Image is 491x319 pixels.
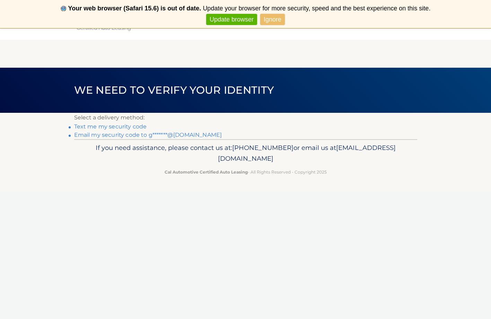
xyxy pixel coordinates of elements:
a: Update browser [206,14,257,25]
span: [PHONE_NUMBER] [232,144,293,152]
a: Email my security code to g*******@[DOMAIN_NAME] [74,132,222,138]
a: Ignore [260,14,285,25]
p: Select a delivery method: [74,113,417,123]
strong: Cal Automotive Certified Auto Leasing [165,169,248,175]
p: - All Rights Reserved - Copyright 2025 [79,168,413,176]
a: Text me my security code [74,123,147,130]
span: We need to verify your identity [74,84,274,96]
b: Your web browser (Safari 15.6) is out of date. [68,5,201,12]
span: Update your browser for more security, speed and the best experience on this site. [203,5,430,12]
p: If you need assistance, please contact us at: or email us at [79,142,413,165]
